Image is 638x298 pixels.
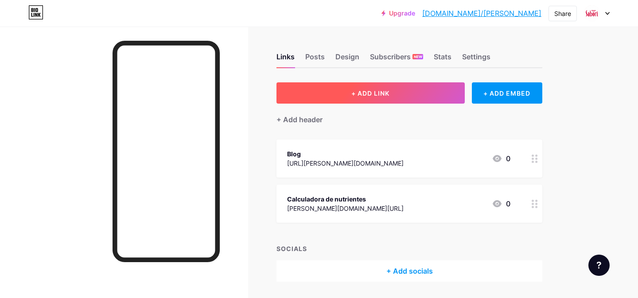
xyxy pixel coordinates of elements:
[554,9,571,18] div: Share
[381,10,415,17] a: Upgrade
[287,194,404,204] div: Calculadora de nutrientes
[462,51,490,67] div: Settings
[434,51,451,67] div: Stats
[276,260,542,282] div: + Add socials
[370,51,423,67] div: Subscribers
[287,204,404,213] div: [PERSON_NAME][DOMAIN_NAME][URL]
[472,82,542,104] div: + ADD EMBED
[414,54,422,59] span: NEW
[492,153,510,164] div: 0
[492,198,510,209] div: 0
[276,114,323,125] div: + Add header
[287,159,404,168] div: [URL][PERSON_NAME][DOMAIN_NAME]
[305,51,325,67] div: Posts
[287,149,404,159] div: Blog
[276,244,542,253] div: SOCIALS
[276,51,295,67] div: Links
[276,82,465,104] button: + ADD LINK
[351,89,389,97] span: + ADD LINK
[422,8,541,19] a: [DOMAIN_NAME]/[PERSON_NAME]
[335,51,359,67] div: Design
[584,5,600,22] img: sabori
